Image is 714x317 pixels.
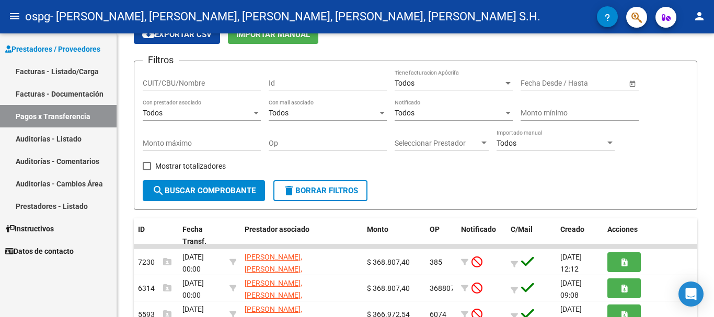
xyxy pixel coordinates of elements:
[430,258,442,266] span: 385
[240,218,363,253] datatable-header-cell: Prestador asociado
[142,30,212,39] span: Exportar CSV
[283,186,358,195] span: Borrar Filtros
[521,79,553,88] input: Start date
[138,258,171,266] span: 7230
[627,78,638,89] button: Open calendar
[134,218,178,253] datatable-header-cell: ID
[367,225,388,233] span: Monto
[5,43,100,55] span: Prestadores / Proveedores
[367,284,410,292] span: $ 368.807,40
[678,281,704,307] div: Open Intercom Messenger
[138,225,145,233] span: ID
[143,109,163,117] span: Todos
[457,218,506,253] datatable-header-cell: Notificado
[182,253,204,273] span: [DATE] 00:00
[5,223,54,234] span: Instructivos
[562,79,613,88] input: End date
[143,53,179,67] h3: Filtros
[50,5,540,28] span: - [PERSON_NAME], [PERSON_NAME], [PERSON_NAME], [PERSON_NAME], [PERSON_NAME] S.H.
[560,225,584,233] span: Creado
[134,25,220,44] button: Exportar CSV
[430,284,461,292] span: 368807.4
[560,279,582,299] span: [DATE] 09:08
[25,5,50,28] span: ospg
[497,139,516,147] span: Todos
[245,253,316,309] span: [PERSON_NAME], [PERSON_NAME], [PERSON_NAME], [PERSON_NAME], [PERSON_NAME] S.H.
[5,245,74,257] span: Datos de contacto
[245,225,309,233] span: Prestador asociado
[363,218,425,253] datatable-header-cell: Monto
[560,253,582,273] span: [DATE] 12:12
[461,225,496,233] span: Notificado
[430,225,440,233] span: OP
[182,225,206,245] span: Fecha Transf.
[236,30,310,39] span: Importar Manual
[143,180,265,201] button: Buscar Comprobante
[138,284,171,292] span: 6314
[693,10,706,22] mat-icon: person
[273,180,367,201] button: Borrar Filtros
[425,218,457,253] datatable-header-cell: OP
[511,225,533,233] span: C/Mail
[367,258,410,266] span: $ 368.807,40
[178,218,225,253] datatable-header-cell: Fecha Transf.
[395,109,414,117] span: Todos
[228,25,318,44] button: Importar Manual
[142,28,155,40] mat-icon: cloud_download
[395,79,414,87] span: Todos
[603,218,697,253] datatable-header-cell: Acciones
[506,218,556,253] datatable-header-cell: C/Mail
[155,160,226,172] span: Mostrar totalizadores
[8,10,21,22] mat-icon: menu
[556,218,603,253] datatable-header-cell: Creado
[395,139,479,148] span: Seleccionar Prestador
[283,184,295,197] mat-icon: delete
[607,225,638,233] span: Acciones
[152,184,165,197] mat-icon: search
[152,186,256,195] span: Buscar Comprobante
[269,109,289,117] span: Todos
[182,279,204,299] span: [DATE] 00:00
